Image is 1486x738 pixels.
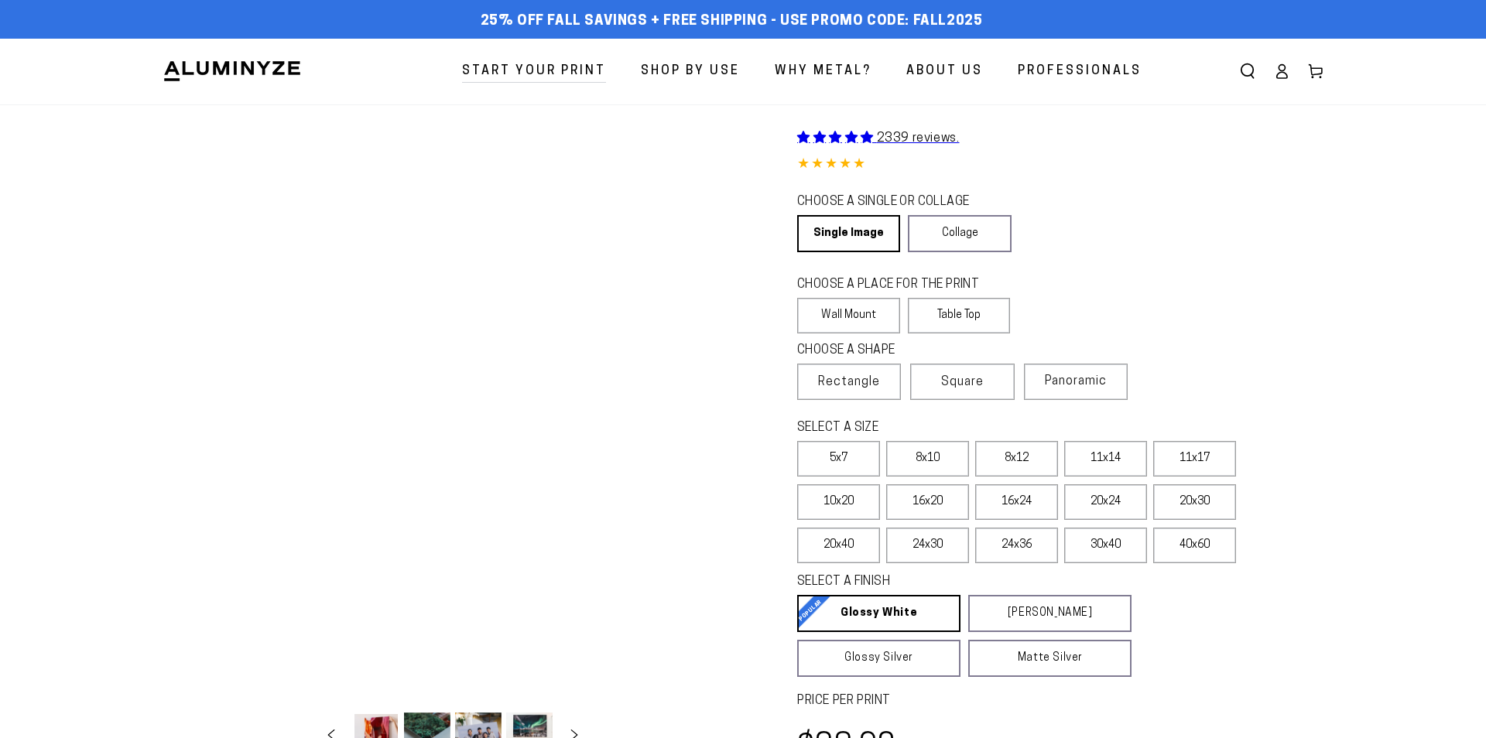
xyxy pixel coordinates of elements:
[763,51,883,92] a: Why Metal?
[886,484,969,520] label: 16x20
[797,484,880,520] label: 10x20
[1064,441,1147,477] label: 11x14
[797,154,1323,176] div: 4.84 out of 5.0 stars
[975,484,1058,520] label: 16x24
[908,215,1011,252] a: Collage
[797,640,960,677] a: Glossy Silver
[797,528,880,563] label: 20x40
[1153,528,1236,563] label: 40x60
[941,373,984,391] span: Square
[797,573,1094,591] legend: SELECT A FINISH
[797,215,900,252] a: Single Image
[1231,54,1265,88] summary: Search our site
[797,692,1323,710] label: PRICE PER PRINT
[877,132,960,145] span: 2339 reviews.
[797,342,998,360] legend: CHOOSE A SHAPE
[797,595,960,632] a: Glossy White
[895,51,995,92] a: About Us
[797,441,880,477] label: 5x7
[1018,60,1142,83] span: Professionals
[797,276,996,294] legend: CHOOSE A PLACE FOR THE PRINT
[775,60,871,83] span: Why Metal?
[886,441,969,477] label: 8x10
[886,528,969,563] label: 24x30
[481,13,983,30] span: 25% off FALL Savings + Free Shipping - Use Promo Code: FALL2025
[1064,484,1147,520] label: 20x24
[1153,484,1236,520] label: 20x30
[1045,375,1107,388] span: Panoramic
[975,528,1058,563] label: 24x36
[641,60,740,83] span: Shop By Use
[968,640,1132,677] a: Matte Silver
[906,60,983,83] span: About Us
[1064,528,1147,563] label: 30x40
[818,373,880,391] span: Rectangle
[975,441,1058,477] label: 8x12
[968,595,1132,632] a: [PERSON_NAME]
[797,193,997,211] legend: CHOOSE A SINGLE OR COLLAGE
[629,51,752,92] a: Shop By Use
[797,298,900,333] label: Wall Mount
[908,298,1011,333] label: Table Top
[163,60,302,83] img: Aluminyze
[1153,441,1236,477] label: 11x17
[1006,51,1153,92] a: Professionals
[797,419,1107,437] legend: SELECT A SIZE
[462,60,606,83] span: Start Your Print
[797,132,959,145] a: 2339 reviews.
[450,51,618,92] a: Start Your Print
